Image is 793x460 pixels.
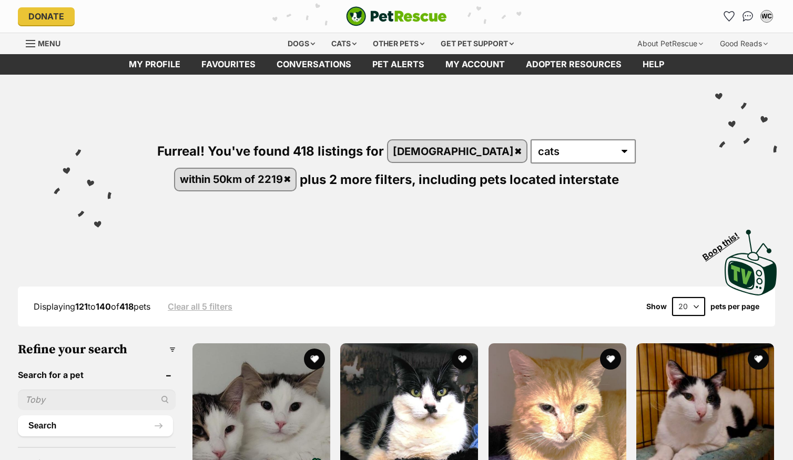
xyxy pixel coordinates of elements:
[725,230,777,295] img: PetRescue TV logo
[18,370,176,380] header: Search for a pet
[761,11,772,22] div: WC
[720,8,737,25] a: Favourites
[119,301,134,312] strong: 418
[191,54,266,75] a: Favourites
[266,54,362,75] a: conversations
[38,39,60,48] span: Menu
[304,349,325,370] button: favourite
[18,342,176,357] h3: Refine your search
[168,302,232,311] a: Clear all 5 filters
[710,302,759,311] label: pets per page
[630,33,710,54] div: About PetRescue
[18,415,173,436] button: Search
[18,390,176,410] input: Toby
[720,8,775,25] ul: Account quick links
[716,407,772,439] iframe: Help Scout Beacon - Open
[388,140,527,162] a: [DEMOGRAPHIC_DATA]
[743,11,754,22] img: chat-41dd97257d64d25036548639549fe6c8038ab92f7586957e7f3b1b290dea8141.svg
[435,54,515,75] a: My account
[175,169,296,190] a: within 50km of 2219
[725,220,777,297] a: Boop this!
[600,349,621,370] button: favourite
[157,144,384,159] span: Furreal! You've found 418 listings for
[362,54,435,75] a: Pet alerts
[646,302,667,311] span: Show
[515,54,632,75] a: Adopter resources
[419,171,619,187] span: including pets located interstate
[739,8,756,25] a: Conversations
[632,54,675,75] a: Help
[34,301,150,312] span: Displaying to of pets
[18,7,75,25] a: Donate
[96,301,111,312] strong: 140
[26,33,68,52] a: Menu
[452,349,473,370] button: favourite
[713,33,775,54] div: Good Reads
[346,6,447,26] a: PetRescue
[75,301,88,312] strong: 121
[365,33,432,54] div: Other pets
[758,8,775,25] button: My account
[748,349,769,370] button: favourite
[300,171,415,187] span: plus 2 more filters,
[433,33,521,54] div: Get pet support
[280,33,322,54] div: Dogs
[701,224,749,262] span: Boop this!
[118,54,191,75] a: My profile
[346,6,447,26] img: logo-cat-932fe2b9b8326f06289b0f2fb663e598f794de774fb13d1741a6617ecf9a85b4.svg
[324,33,364,54] div: Cats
